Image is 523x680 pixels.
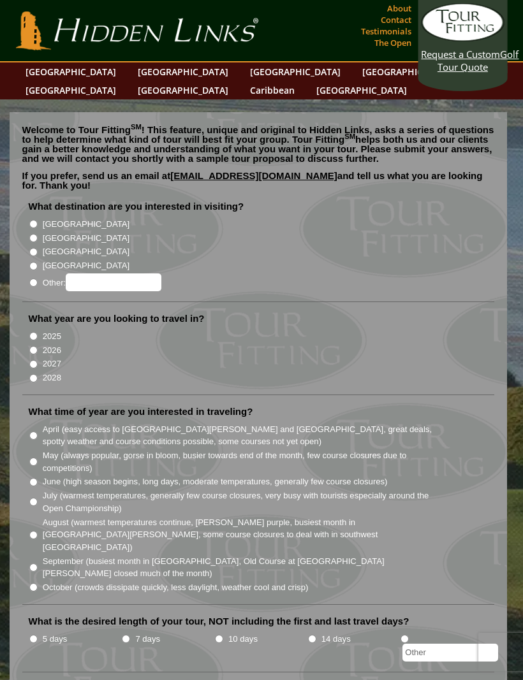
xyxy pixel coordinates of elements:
a: [GEOGRAPHIC_DATA] [19,62,122,81]
label: 2027 [43,358,61,370]
input: Other: [66,273,161,291]
label: 10 days [228,633,258,646]
a: [GEOGRAPHIC_DATA] [310,81,413,99]
label: What year are you looking to travel in? [29,312,205,325]
label: September (busiest month in [GEOGRAPHIC_DATA], Old Course at [GEOGRAPHIC_DATA][PERSON_NAME] close... [43,555,442,580]
a: Contact [378,11,415,29]
label: [GEOGRAPHIC_DATA] [43,218,129,231]
a: [GEOGRAPHIC_DATA] [19,81,122,99]
a: Caribbean [244,81,301,99]
a: [GEOGRAPHIC_DATA] [131,62,235,81]
label: July (warmest temperatures, generally few course closures, very busy with tourists especially aro... [43,489,442,514]
label: What destination are you interested in visiting? [29,200,244,213]
label: [GEOGRAPHIC_DATA] [43,245,129,258]
label: October (crowds dissipate quickly, less daylight, weather cool and crisp) [43,581,309,594]
a: Request a CustomGolf Tour Quote [421,3,504,73]
a: The Open [371,34,415,52]
label: May (always popular, gorse in bloom, busier towards end of the month, few course closures due to ... [43,449,442,474]
label: What is the desired length of your tour, NOT including the first and last travel days? [29,615,409,628]
p: Welcome to Tour Fitting ! This feature, unique and original to Hidden Links, asks a series of que... [22,125,495,163]
label: 2028 [43,372,61,384]
span: Request a Custom [421,48,500,61]
sup: SM [131,123,142,131]
label: Other: [43,273,161,291]
label: April (easy access to [GEOGRAPHIC_DATA][PERSON_NAME] and [GEOGRAPHIC_DATA], great deals, spotty w... [43,423,442,448]
a: [EMAIL_ADDRESS][DOMAIN_NAME] [170,170,337,181]
p: If you prefer, send us an email at and tell us what you are looking for. Thank you! [22,171,495,199]
label: 2025 [43,330,61,343]
input: Other [402,644,498,662]
a: [GEOGRAPHIC_DATA] [356,62,459,81]
a: Testimonials [358,22,415,40]
label: 7 days [135,633,160,646]
label: [GEOGRAPHIC_DATA] [43,259,129,272]
a: [GEOGRAPHIC_DATA] [244,62,347,81]
label: August (warmest temperatures continue, [PERSON_NAME] purple, busiest month in [GEOGRAPHIC_DATA][P... [43,516,442,554]
label: June (high season begins, long days, moderate temperatures, generally few course closures) [43,475,388,488]
a: [GEOGRAPHIC_DATA] [131,81,235,99]
label: What time of year are you interested in traveling? [29,405,253,418]
label: [GEOGRAPHIC_DATA] [43,232,129,245]
label: 5 days [43,633,68,646]
label: 2026 [43,344,61,357]
sup: SM [344,133,355,140]
label: 14 days [321,633,351,646]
